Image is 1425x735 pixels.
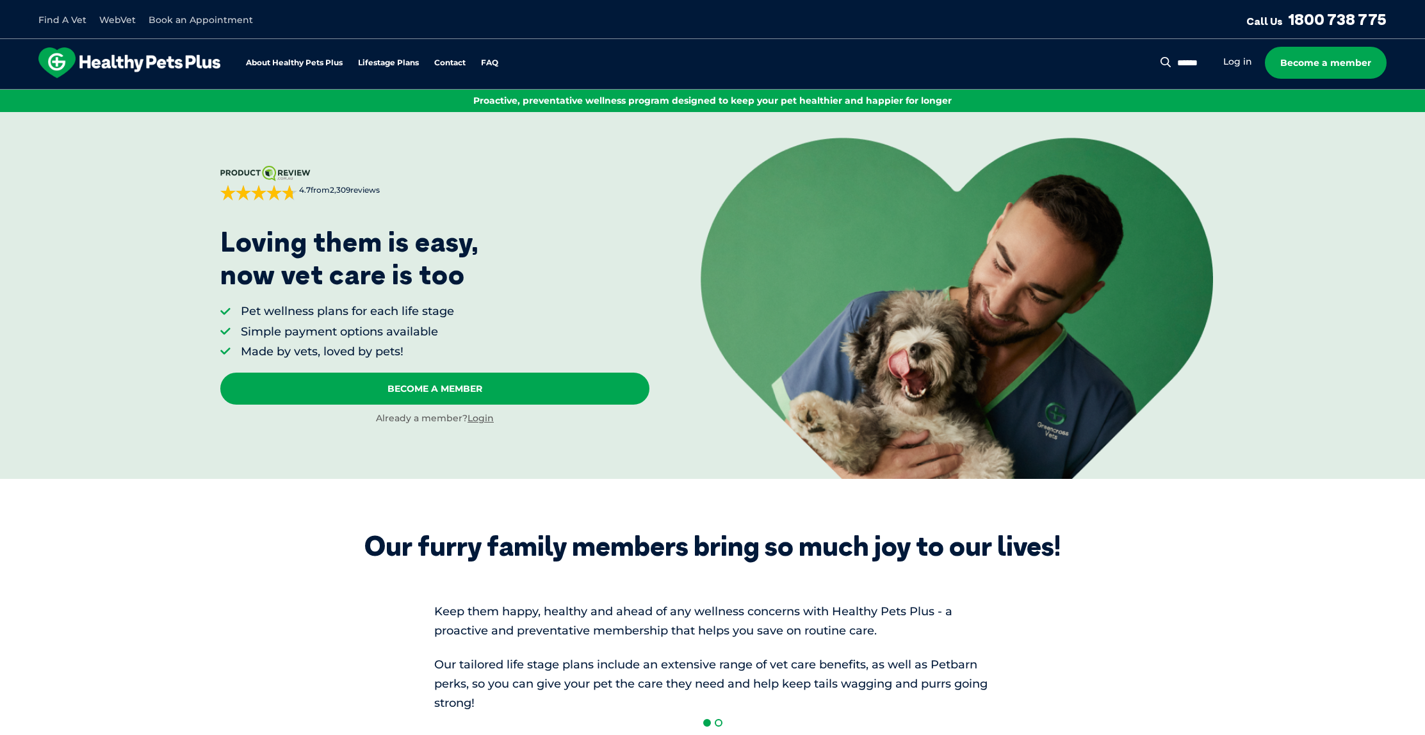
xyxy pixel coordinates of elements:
li: Pet wellness plans for each life stage [241,303,454,319]
a: Lifestage Plans [358,59,419,67]
button: Search [1158,56,1174,69]
a: Find A Vet [38,14,86,26]
div: 4.7 out of 5 stars [220,185,297,200]
span: Keep them happy, healthy and ahead of any wellness concerns with Healthy Pets Plus - a proactive ... [434,604,952,638]
a: Call Us1800 738 775 [1246,10,1387,29]
a: Log in [1223,56,1252,68]
img: <p>Loving them is easy, <br /> now vet care is too</p> [701,138,1213,478]
span: from [297,185,380,196]
a: Book an Appointment [149,14,253,26]
a: Become A Member [220,373,649,405]
span: 2,309 reviews [330,185,380,195]
li: Made by vets, loved by pets! [241,344,454,360]
span: Call Us [1246,15,1283,28]
img: hpp-logo [38,47,220,78]
div: Already a member? [220,412,649,425]
a: WebVet [99,14,136,26]
div: Our furry family members bring so much joy to our lives! [364,530,1061,562]
li: Simple payment options available [241,324,454,340]
p: Loving them is easy, now vet care is too [220,226,479,291]
strong: 4.7 [299,185,311,195]
span: Proactive, preventative wellness program designed to keep your pet healthier and happier for longer [473,95,952,106]
a: FAQ [481,59,498,67]
span: Our tailored life stage plans include an extensive range of vet care benefits, as well as Petbarn... [434,658,988,710]
a: 4.7from2,309reviews [220,166,649,200]
a: Login [468,412,494,424]
a: Contact [434,59,466,67]
a: Become a member [1265,47,1387,79]
a: About Healthy Pets Plus [246,59,343,67]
